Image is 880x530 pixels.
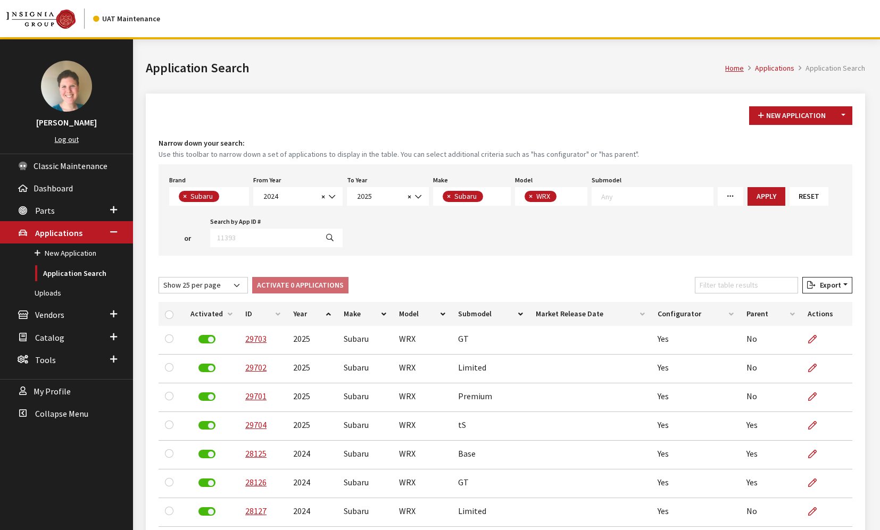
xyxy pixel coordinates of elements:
[592,175,621,185] label: Submodel
[443,191,483,202] li: Subaru
[559,192,565,202] textarea: Search
[337,412,393,441] td: Subaru
[337,498,393,527] td: Subaru
[529,191,533,201] span: ×
[159,138,852,149] h4: Narrow down your search:
[651,412,740,441] td: Yes
[245,506,267,516] a: 28127
[318,191,325,203] button: Remove all items
[408,192,411,201] span: ×
[452,383,529,412] td: Premium
[808,355,826,381] a: Edit Application
[337,326,393,355] td: Subaru
[287,498,337,527] td: 2024
[525,191,557,202] li: WRX
[393,412,452,441] td: WRX
[179,191,189,202] button: Remove item
[337,383,393,412] td: Subaru
[198,450,215,458] label: Deactivate Application
[651,469,740,498] td: Yes
[287,302,337,326] th: Year: activate to sort column ascending
[347,187,429,206] span: 2025
[35,310,64,321] span: Vendors
[337,441,393,469] td: Subaru
[535,191,553,201] span: WRX
[740,441,801,469] td: Yes
[146,58,725,78] h1: Application Search
[337,469,393,498] td: Subaru
[443,191,453,202] button: Remove item
[198,421,215,430] label: Deactivate Application
[447,191,451,201] span: ×
[748,187,785,206] button: Apply
[11,116,122,129] h3: [PERSON_NAME]
[808,469,826,496] a: Edit Application
[34,386,71,397] span: My Profile
[198,335,215,343] label: Deactivate Application
[260,191,318,202] span: 2024
[744,63,794,74] li: Applications
[184,302,239,326] th: Activated: activate to sort column ascending
[35,205,55,216] span: Parts
[287,441,337,469] td: 2024
[55,134,79,144] a: Log out
[651,326,740,355] td: Yes
[740,383,801,412] td: No
[808,498,826,525] a: Edit Application
[452,498,529,527] td: Limited
[210,229,318,247] input: 11393
[808,412,826,439] a: Edit Application
[189,191,215,201] span: Subaru
[159,149,852,160] small: Use this toolbar to narrow down a set of applications to display in the table. You can select add...
[35,408,88,419] span: Collapse Menu
[393,441,452,469] td: WRX
[239,302,287,326] th: ID: activate to sort column ascending
[452,355,529,383] td: Limited
[210,217,261,226] label: Search by App ID #
[749,106,835,125] button: New Application
[35,228,82,238] span: Applications
[802,277,852,293] button: Export
[452,302,529,326] th: Submodel: activate to sort column ascending
[245,391,267,401] a: 29701
[287,326,337,355] td: 2025
[337,355,393,383] td: Subaru
[287,412,337,441] td: 2025
[245,448,267,459] a: 28125
[740,469,801,498] td: Yes
[816,280,841,290] span: Export
[452,441,529,469] td: Base
[6,10,76,29] img: Catalog Maintenance
[179,191,219,202] li: Subaru
[808,326,826,352] a: Edit Application
[404,191,411,203] button: Remove all items
[245,362,267,373] a: 29702
[452,412,529,441] td: tS
[198,478,215,487] label: Deactivate Application
[6,9,93,29] a: Insignia Group logo
[198,507,215,516] label: Deactivate Application
[393,383,452,412] td: WRX
[486,192,492,202] textarea: Search
[651,441,740,469] td: Yes
[184,233,191,244] span: or
[529,302,651,326] th: Market Release Date: activate to sort column ascending
[183,191,187,201] span: ×
[740,498,801,527] td: No
[393,498,452,527] td: WRX
[651,383,740,412] td: Yes
[253,187,343,206] span: 2024
[93,13,160,24] div: UAT Maintenance
[740,302,801,326] th: Parent: activate to sort column ascending
[393,326,452,355] td: WRX
[35,332,64,343] span: Catalog
[393,469,452,498] td: WRX
[651,498,740,527] td: Yes
[515,175,533,185] label: Model
[651,302,740,326] th: Configurator: activate to sort column ascending
[452,326,529,355] td: GT
[794,63,865,74] li: Application Search
[740,355,801,383] td: No
[393,302,452,326] th: Model: activate to sort column ascending
[198,392,215,401] label: Deactivate Application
